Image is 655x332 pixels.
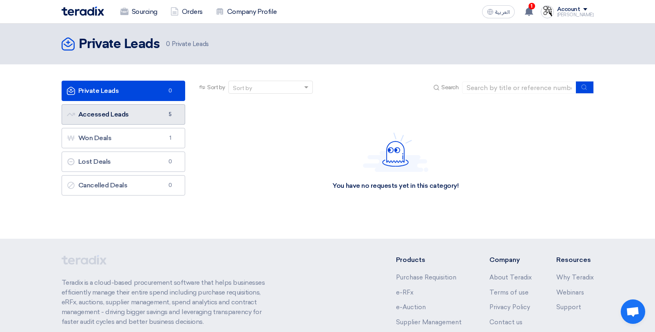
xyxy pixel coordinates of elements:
li: Resources [556,255,594,265]
div: You have no requests yet in this category! [332,182,458,190]
a: Webinars [556,289,584,296]
img: Hello [363,132,428,172]
span: 0 [166,40,170,48]
span: 0 [165,181,175,189]
div: [PERSON_NAME] [557,13,594,17]
a: Won Deals1 [62,128,186,148]
a: Sourcing [114,3,164,21]
span: 5 [165,110,175,119]
span: العربية [495,9,510,15]
span: Sort by [207,83,225,92]
input: Search by title or reference number [462,81,576,94]
button: العربية [482,5,515,18]
li: Company [489,255,532,265]
span: 0 [165,158,175,166]
span: 1 [165,134,175,142]
a: e-RFx [396,289,414,296]
a: Open chat [621,299,645,324]
a: Private Leads0 [62,81,186,101]
a: Lost Deals0 [62,152,186,172]
span: Search [441,83,458,92]
span: 1 [529,3,535,9]
a: Why Teradix [556,274,594,281]
a: Accessed Leads5 [62,104,186,125]
a: Purchase Requisition [396,274,456,281]
div: Account [557,6,580,13]
a: Contact us [489,319,522,326]
a: Privacy Policy [489,303,530,311]
li: Products [396,255,465,265]
span: 0 [165,87,175,95]
a: Company Profile [209,3,283,21]
img: Teradix logo [62,7,104,16]
a: Orders [164,3,209,21]
a: e-Auction [396,303,426,311]
a: About Teradix [489,274,532,281]
div: Sort by [233,84,252,92]
a: Terms of use [489,289,529,296]
h2: Private Leads [79,36,160,53]
a: Support [556,303,581,311]
span: Private Leads [166,40,208,49]
a: Cancelled Deals0 [62,175,186,196]
p: Teradix is a cloud-based procurement software that helps businesses efficiently manage their enti... [62,278,274,327]
img: intergear_Trade_logo_1756409606822.jpg [541,5,554,18]
a: Supplier Management [396,319,462,326]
